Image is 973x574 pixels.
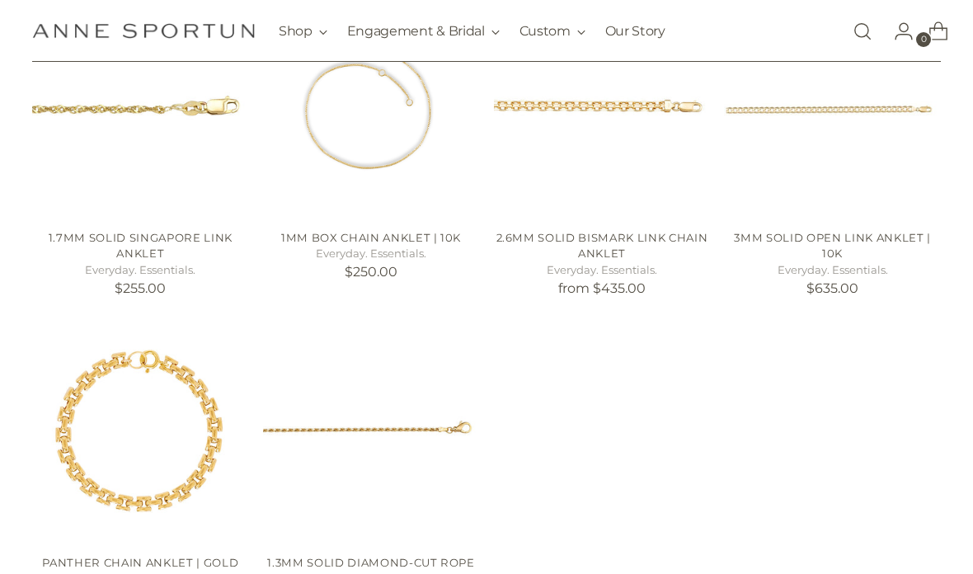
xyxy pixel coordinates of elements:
button: Engagement & Bridal [347,13,500,49]
h5: Everyday. Essentials. [263,246,480,262]
h5: Everyday. Essentials. [494,262,711,279]
span: $255.00 [115,280,166,296]
h5: Everyday. Essentials. [32,262,249,279]
a: 1.3mm Solid Diamond-Cut Rope Anklet | 10k [263,325,480,542]
a: Our Story [605,13,665,49]
a: Panther Chain Anklet | Gold Plated Brass [32,325,249,542]
a: Open search modal [846,15,879,48]
p: from $435.00 [494,279,711,299]
span: $250.00 [345,264,397,280]
a: 1mm Box Chain Anklet | 10k [281,231,461,244]
button: Shop [279,13,327,49]
button: Custom [519,13,585,49]
a: 1.7mm Solid Singapore Link Anklet [49,231,233,261]
a: Open cart modal [915,15,948,48]
span: 0 [916,32,931,47]
h5: Everyday. Essentials. [724,262,941,279]
a: 2.6mm Solid Bismark Link Chain Anklet [496,231,708,261]
a: 3mm Solid Open Link Anklet | 10k [734,231,930,261]
a: Anne Sportun Fine Jewellery [32,23,255,39]
span: $635.00 [806,280,858,296]
a: Go to the account page [881,15,914,48]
